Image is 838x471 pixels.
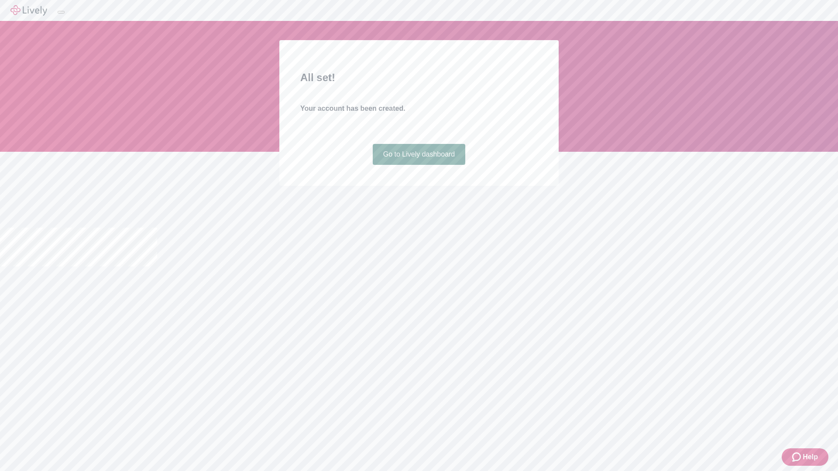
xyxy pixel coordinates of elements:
[803,452,818,462] span: Help
[373,144,466,165] a: Go to Lively dashboard
[300,103,538,114] h4: Your account has been created.
[10,5,47,16] img: Lively
[782,448,828,466] button: Zendesk support iconHelp
[58,11,65,14] button: Log out
[792,452,803,462] svg: Zendesk support icon
[300,70,538,85] h2: All set!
